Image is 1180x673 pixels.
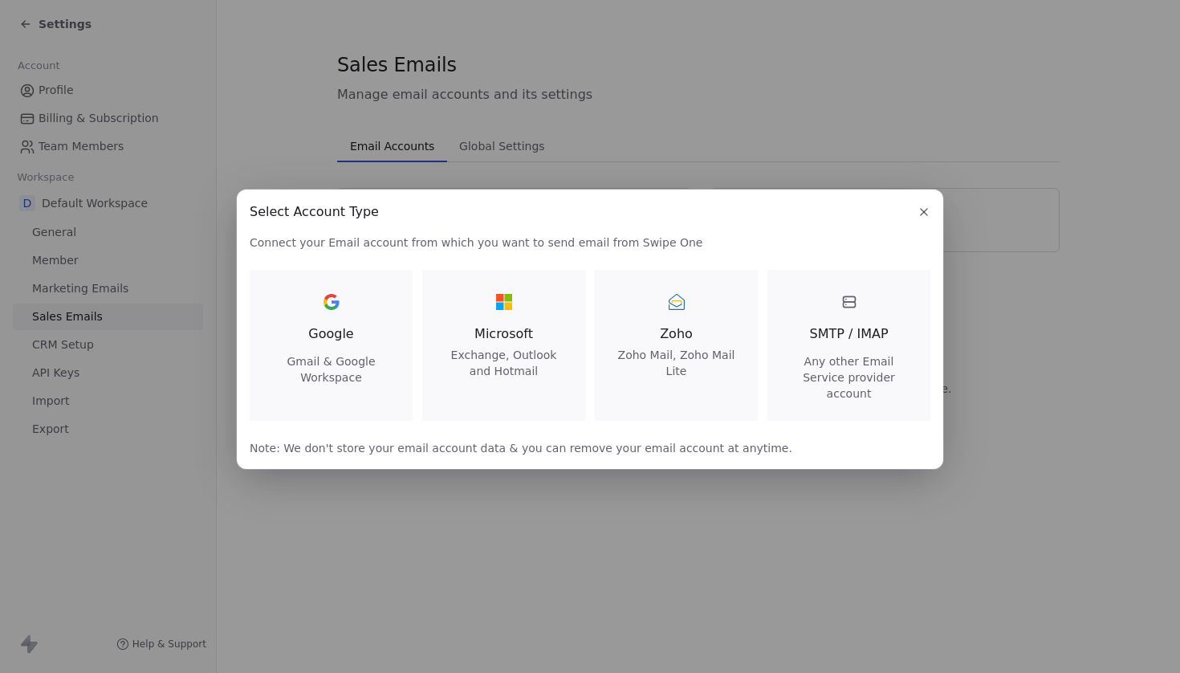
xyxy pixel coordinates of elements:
span: Zoho Mail, Zoho Mail Lite [614,347,739,379]
span: Exchange, Outlook and Hotmail [441,347,566,379]
span: Connect your Email account from which you want to send email from Swipe One [250,235,930,251]
span: Zoho [614,324,739,344]
span: Microsoft [441,324,566,344]
span: Any other Email Service provider account [787,353,911,402]
span: Note: We don't store your email account data & you can remove your email account at anytime. [250,440,930,456]
span: Select Account Type [250,202,379,222]
span: Gmail & Google Workspace [269,353,393,385]
span: Google [308,324,353,344]
span: SMTP / IMAP [809,324,888,344]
